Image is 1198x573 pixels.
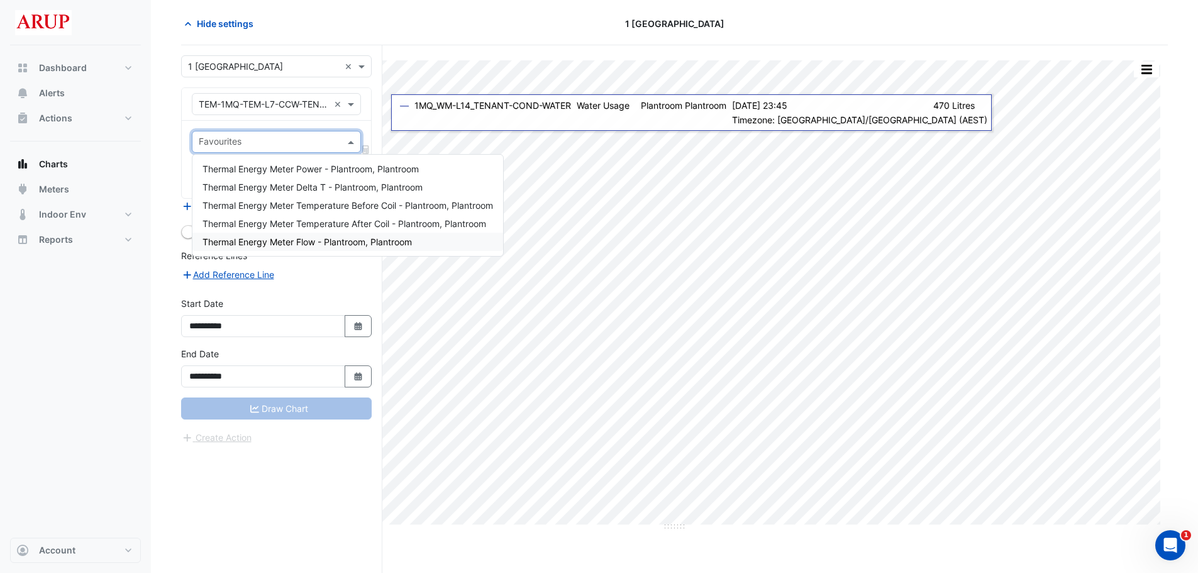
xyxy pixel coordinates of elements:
[202,218,486,229] span: Thermal Energy Meter Temperature After Coil - Plantroom, Plantroom
[202,182,423,192] span: Thermal Energy Meter Delta T - Plantroom, Plantroom
[202,164,419,174] span: Thermal Energy Meter Power - Plantroom, Plantroom
[334,97,345,111] span: Clear
[10,227,141,252] button: Reports
[39,183,69,196] span: Meters
[181,249,247,262] label: Reference Lines
[360,144,372,155] span: Choose Function
[10,177,141,202] button: Meters
[181,267,275,282] button: Add Reference Line
[625,17,724,30] span: 1 [GEOGRAPHIC_DATA]
[10,55,141,81] button: Dashboard
[10,538,141,563] button: Account
[1155,530,1185,560] iframe: Intercom live chat
[16,233,29,246] app-icon: Reports
[16,208,29,221] app-icon: Indoor Env
[15,10,72,35] img: Company Logo
[39,62,87,74] span: Dashboard
[39,158,68,170] span: Charts
[10,81,141,106] button: Alerts
[10,202,141,227] button: Indoor Env
[10,152,141,177] button: Charts
[16,112,29,125] app-icon: Actions
[181,13,262,35] button: Hide settings
[197,17,253,30] span: Hide settings
[202,236,412,247] span: Thermal Energy Meter Flow - Plantroom, Plantroom
[10,106,141,131] button: Actions
[181,297,223,310] label: Start Date
[202,200,493,211] span: Thermal Energy Meter Temperature Before Coil - Plantroom, Plantroom
[39,112,72,125] span: Actions
[16,158,29,170] app-icon: Charts
[181,347,219,360] label: End Date
[353,321,364,331] fa-icon: Select Date
[192,155,503,256] div: Options List
[39,87,65,99] span: Alerts
[16,62,29,74] app-icon: Dashboard
[1134,62,1159,77] button: More Options
[197,135,241,151] div: Favourites
[181,199,257,214] button: Add Equipment
[16,183,29,196] app-icon: Meters
[39,208,86,221] span: Indoor Env
[1181,530,1191,540] span: 1
[39,544,75,557] span: Account
[39,233,73,246] span: Reports
[16,87,29,99] app-icon: Alerts
[353,371,364,382] fa-icon: Select Date
[345,60,355,73] span: Clear
[181,431,252,442] app-escalated-ticket-create-button: Please correct errors first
